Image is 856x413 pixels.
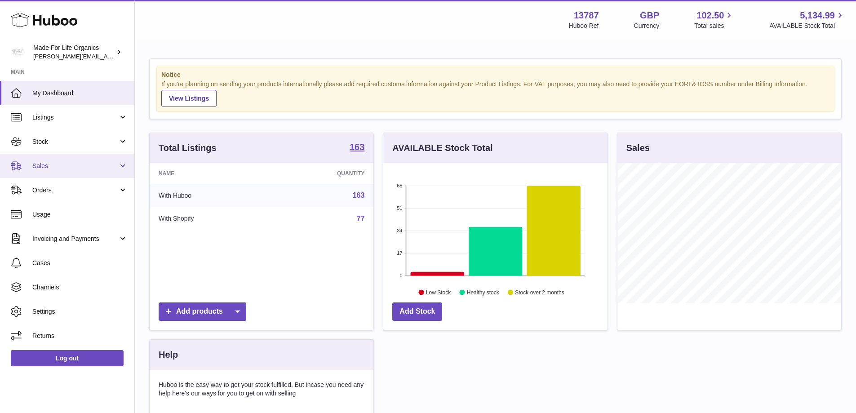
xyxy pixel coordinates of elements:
[159,349,178,361] h3: Help
[159,381,364,398] p: Huboo is the easy way to get your stock fulfilled. But incase you need any help here's our ways f...
[800,9,835,22] span: 5,134.99
[11,45,24,59] img: geoff.winwood@madeforlifeorganics.com
[574,9,599,22] strong: 13787
[569,22,599,30] div: Huboo Ref
[11,350,124,366] a: Log out
[357,215,365,222] a: 77
[271,163,374,184] th: Quantity
[626,142,650,154] h3: Sales
[515,289,564,295] text: Stock over 2 months
[32,186,118,195] span: Orders
[159,302,246,321] a: Add products
[32,307,128,316] span: Settings
[150,207,271,231] td: With Shopify
[32,235,118,243] span: Invoicing and Payments
[353,191,365,199] a: 163
[350,142,364,153] a: 163
[426,289,451,295] text: Low Stock
[397,228,403,233] text: 34
[32,89,128,98] span: My Dashboard
[32,138,118,146] span: Stock
[33,53,228,60] span: [PERSON_NAME][EMAIL_ADDRESS][PERSON_NAME][DOMAIN_NAME]
[33,44,114,61] div: Made For Life Organics
[32,259,128,267] span: Cases
[392,142,492,154] h3: AVAILABLE Stock Total
[159,142,217,154] h3: Total Listings
[696,9,724,22] span: 102.50
[32,162,118,170] span: Sales
[640,9,659,22] strong: GBP
[769,22,845,30] span: AVAILABLE Stock Total
[150,184,271,207] td: With Huboo
[32,113,118,122] span: Listings
[400,273,403,278] text: 0
[397,205,403,211] text: 51
[634,22,660,30] div: Currency
[350,142,364,151] strong: 163
[161,71,829,79] strong: Notice
[161,80,829,107] div: If you're planning on sending your products internationally please add required customs informati...
[769,9,845,30] a: 5,134.99 AVAILABLE Stock Total
[397,183,403,188] text: 68
[694,9,734,30] a: 102.50 Total sales
[150,163,271,184] th: Name
[397,250,403,256] text: 17
[32,283,128,292] span: Channels
[32,332,128,340] span: Returns
[694,22,734,30] span: Total sales
[32,210,128,219] span: Usage
[392,302,442,321] a: Add Stock
[467,289,500,295] text: Healthy stock
[161,90,217,107] a: View Listings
